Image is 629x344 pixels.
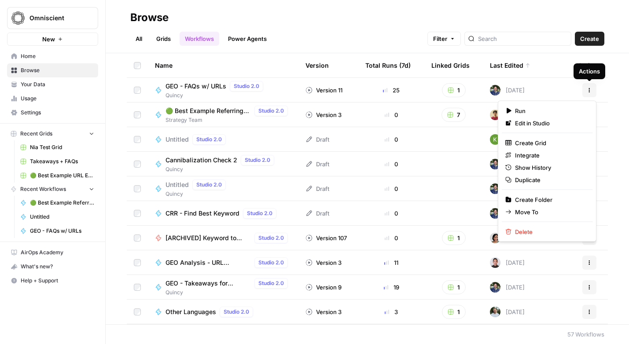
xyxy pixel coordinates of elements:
span: Settings [21,109,94,117]
div: [DATE] [490,257,525,268]
span: Studio 2.0 [234,82,259,90]
a: Browse [7,63,98,77]
div: 11 [365,258,417,267]
img: Omniscient Logo [10,10,26,26]
span: 🟢 Best Example Referring Domains Finder [166,106,251,115]
span: Integrate [515,151,585,160]
span: GEO - Takeaways for Published Content [166,279,251,288]
div: Actions [578,53,601,77]
a: Home [7,49,98,63]
div: Browse [130,11,169,25]
div: [DATE] [490,282,525,293]
div: 0 [365,184,417,193]
a: GEO - Takeaways for Published ContentStudio 2.0Quincy [155,278,291,296]
div: 57 Workflows [567,330,604,339]
div: Linked Grids [431,53,470,77]
div: Version 3 [305,110,342,119]
span: Duplicate [515,176,585,184]
span: Quincy [166,190,229,198]
span: Omniscient [29,14,83,22]
button: Create [575,32,604,46]
span: Home [21,52,94,60]
button: 1 [442,231,466,245]
div: 0 [365,135,417,144]
a: UntitledStudio 2.0 [155,134,291,145]
a: UntitledStudio 2.0Quincy [155,179,291,198]
a: Nia Test Grid [16,140,98,154]
button: Help + Support [7,274,98,288]
div: Version [305,53,329,77]
span: Studio 2.0 [196,135,222,143]
span: 🟢 Best Example URL Extractor Grid (2) [30,172,94,179]
a: Takeaways + FAQs [16,154,98,168]
span: Edit in Studio [515,119,585,128]
div: 0 [365,110,417,119]
img: 2ns17aq5gcu63ep90r8nosmzf02r [490,233,500,243]
button: 1 [442,280,466,294]
div: 0 [365,234,417,242]
div: [DATE] [490,307,525,317]
button: 1 [442,83,466,97]
span: Run [515,106,585,115]
a: GEO - FAQs w/ URLsStudio 2.0Quincy [155,81,291,99]
img: ldca96x3fqk96iahrrd7hy2ionxa [490,257,500,268]
button: Recent Workflows [7,183,98,196]
a: All [130,32,147,46]
span: Create Grid [515,139,585,147]
span: Studio 2.0 [258,107,284,115]
img: qu68pvt2p5lnei6irj3c6kz5ll1u [490,208,500,219]
div: [DATE] [490,183,525,194]
img: lpvd4xs63a94ihunb7oo8ewbt041 [490,134,500,145]
button: Recent Grids [7,127,98,140]
button: 7 [441,108,466,122]
button: Filter [427,32,461,46]
span: Untitled [30,213,94,221]
span: Your Data [21,81,94,88]
span: Usage [21,95,94,102]
span: Help + Support [21,277,94,285]
span: Strategy Team [166,116,291,124]
div: 19 [365,283,417,292]
div: 25 [365,86,417,95]
img: qu68pvt2p5lnei6irj3c6kz5ll1u [490,85,500,95]
a: Your Data [7,77,98,91]
span: Delete [515,227,585,236]
span: Show History [515,163,585,172]
span: Studio 2.0 [245,156,270,164]
span: Nia Test Grid [30,143,94,151]
div: [DATE] [490,159,525,169]
span: Quincy [166,91,267,99]
div: Version 107 [305,234,347,242]
span: Filter [433,34,447,43]
span: Studio 2.0 [258,279,284,287]
span: Studio 2.0 [258,259,284,267]
input: Search [478,34,567,43]
span: GEO - FAQs w/ URLs [166,82,226,91]
a: GEO - FAQs w/ URLs [16,224,98,238]
button: 1 [442,305,466,319]
span: Studio 2.0 [224,308,249,316]
div: 3 [365,307,417,316]
img: 2aj0zzttblp8szi0taxm0due3wj9 [490,110,500,120]
div: Version 3 [305,258,342,267]
a: 🟢 Best Example Referring Domains FinderStudio 2.0Strategy Team [155,106,291,124]
img: qu68pvt2p5lnei6irj3c6kz5ll1u [490,159,500,169]
div: Last Edited [490,53,530,77]
span: Studio 2.0 [196,181,222,189]
div: Version 9 [305,283,342,292]
span: Cannibalization Check 2 [166,156,237,165]
span: Browse [21,66,94,74]
span: Studio 2.0 [258,234,284,242]
span: GEO Analysis - URL Classifier & Competitive Tagging [166,258,251,267]
div: [DATE] [490,208,525,219]
img: ws6ikb7tb9bx8pak3pdnsmoqa89l [490,307,500,317]
div: What's new? [7,260,98,273]
div: 0 [365,209,417,218]
a: AirOps Academy [7,245,98,260]
span: AirOps Academy [21,249,94,256]
span: Studio 2.0 [247,209,272,217]
span: CRR - Find Best Keyword [166,209,239,218]
a: Workflows [180,32,219,46]
a: Cannibalization Check 2Studio 2.0Quincy [155,155,291,173]
div: [DATE] [490,134,525,145]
